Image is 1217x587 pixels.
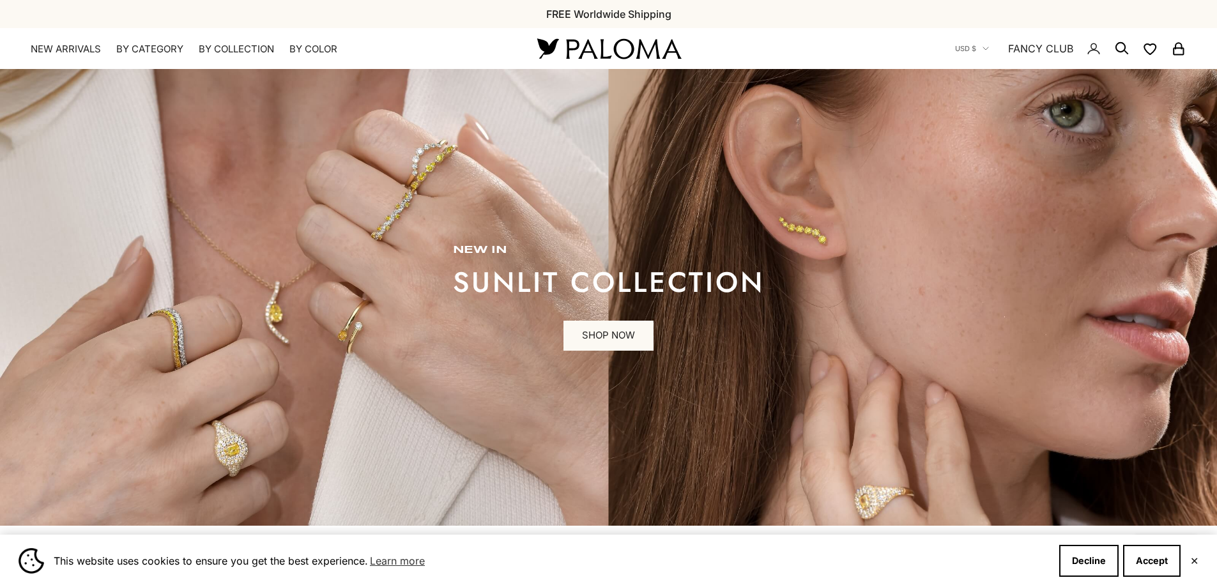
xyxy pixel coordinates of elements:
[368,551,427,570] a: Learn more
[453,270,765,295] p: sunlit collection
[199,43,274,56] summary: By Collection
[54,551,1049,570] span: This website uses cookies to ensure you get the best experience.
[116,43,183,56] summary: By Category
[31,43,507,56] nav: Primary navigation
[546,6,671,22] p: FREE Worldwide Shipping
[289,43,337,56] summary: By Color
[955,43,989,54] button: USD $
[1190,557,1198,565] button: Close
[31,43,101,56] a: NEW ARRIVALS
[1059,545,1119,577] button: Decline
[19,548,44,574] img: Cookie banner
[453,244,765,257] p: new in
[955,43,976,54] span: USD $
[563,321,654,351] a: SHOP NOW
[1008,40,1073,57] a: FANCY CLUB
[955,28,1186,69] nav: Secondary navigation
[1123,545,1181,577] button: Accept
